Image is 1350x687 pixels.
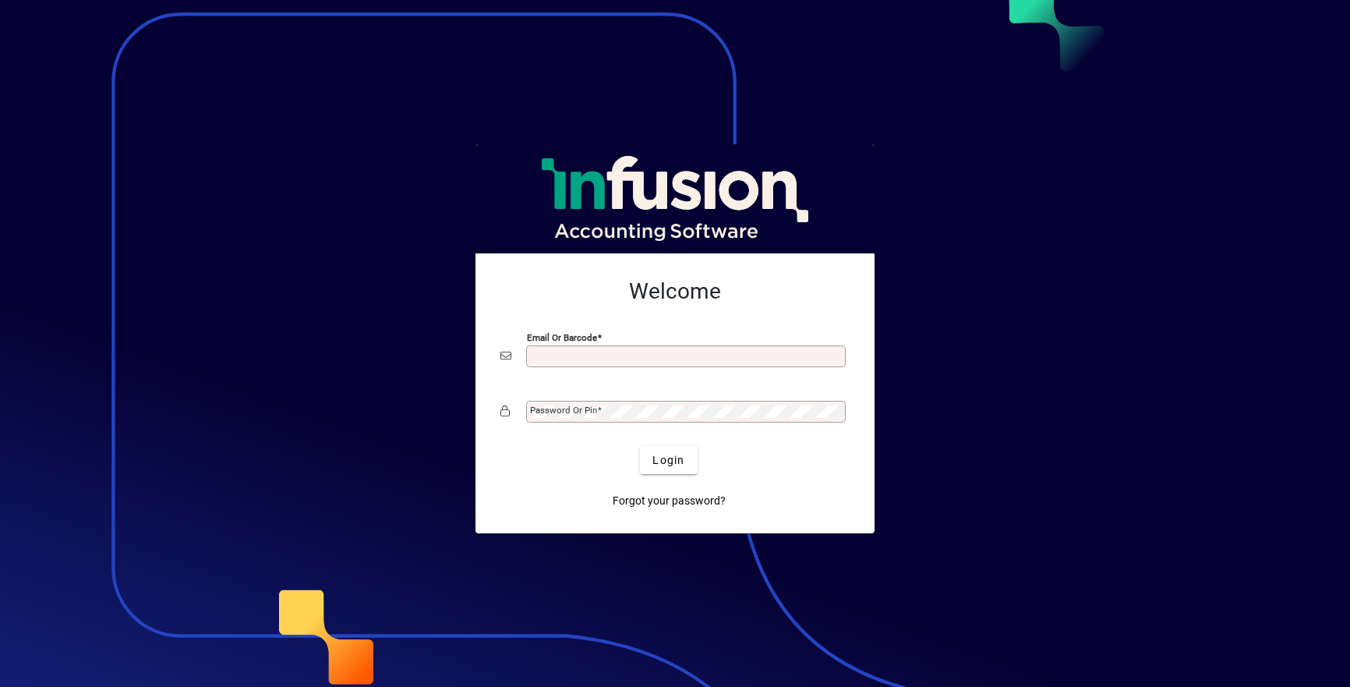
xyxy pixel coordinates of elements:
h2: Welcome [500,278,850,305]
a: Forgot your password? [606,487,732,515]
button: Login [640,446,697,474]
span: Forgot your password? [613,493,726,509]
mat-label: Password or Pin [530,405,597,416]
span: Login [652,452,684,469]
mat-label: Email or Barcode [527,332,597,343]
